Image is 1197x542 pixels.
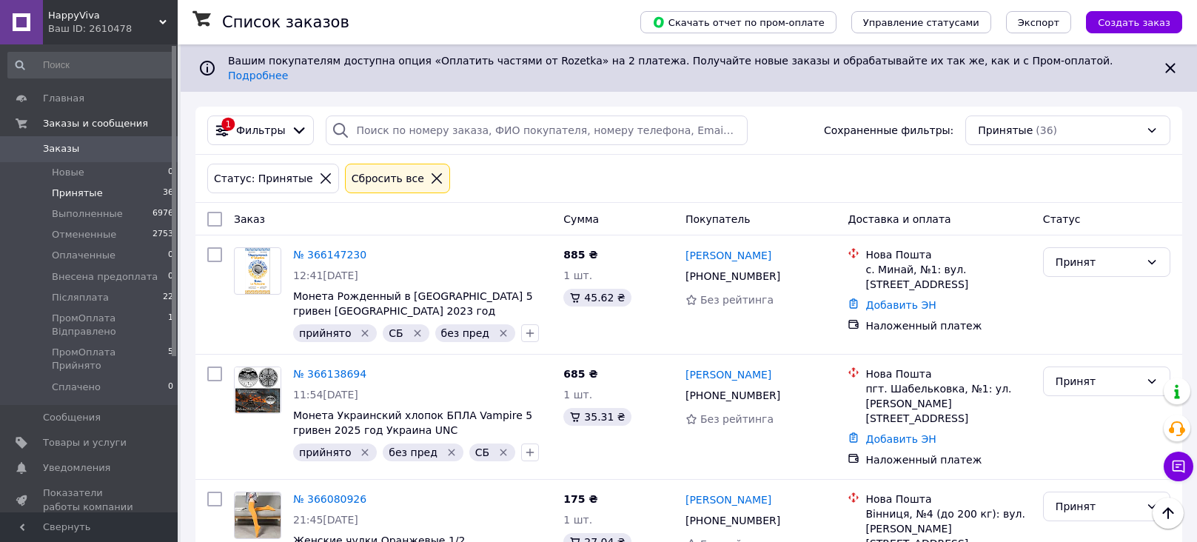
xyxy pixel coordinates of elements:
[48,9,159,22] span: HappyViva
[563,514,592,526] span: 1 шт.
[640,11,836,33] button: Скачать отчет по пром-оплате
[293,290,533,317] a: Монета Рожденный в [GEOGRAPHIC_DATA] 5 гривен [GEOGRAPHIC_DATA] 2023 год
[563,368,597,380] span: 685 ₴
[563,389,592,401] span: 1 шт.
[52,207,123,221] span: Выполненные
[851,11,991,33] button: Управление статусами
[211,170,316,187] div: Статус: Принятые
[441,327,489,339] span: без пред
[168,270,173,284] span: 0
[293,514,358,526] span: 21:45[DATE]
[222,13,349,31] h1: Список заказов
[563,249,597,261] span: 885 ₴
[700,294,774,306] span: Без рейтинга
[865,492,1030,506] div: Нова Пошта
[7,52,175,78] input: Поиск
[1086,11,1182,33] button: Создать заказ
[1018,17,1059,28] span: Экспорт
[168,166,173,179] span: 0
[168,312,173,338] span: 1
[52,249,115,262] span: Оплаченные
[168,249,173,262] span: 0
[848,213,950,225] span: Доставка и оплата
[389,446,437,458] span: без пред
[824,123,953,138] span: Сохраненные фильтры:
[685,492,771,507] a: [PERSON_NAME]
[1098,17,1170,28] span: Создать заказ
[1071,16,1182,27] a: Создать заказ
[234,247,281,295] a: Фото товару
[236,123,285,138] span: Фильтры
[865,452,1030,467] div: Наложенный платеж
[245,248,270,294] img: Фото товару
[865,318,1030,333] div: Наложенный платеж
[234,213,265,225] span: Заказ
[865,247,1030,262] div: Нова Пошта
[43,461,110,475] span: Уведомления
[563,213,599,225] span: Сумма
[235,367,281,413] img: Фото товару
[293,389,358,401] span: 11:54[DATE]
[234,367,281,414] a: Фото товару
[700,413,774,425] span: Без рейтинга
[865,367,1030,381] div: Нова Пошта
[412,327,423,339] svg: Удалить метку
[349,170,427,187] div: Сбросить все
[52,228,116,241] span: Отмененные
[43,117,148,130] span: Заказы и сообщения
[43,436,127,449] span: Товары и услуги
[52,312,168,338] span: ПромОплата Відправлено
[475,446,489,458] span: СБ
[52,187,103,200] span: Принятые
[563,270,592,281] span: 1 шт.
[1006,11,1071,33] button: Экспорт
[52,291,109,304] span: Післяплата
[52,270,158,284] span: Внесена предоплата
[446,446,457,458] svg: Удалить метку
[228,55,1119,81] span: Вашим покупателям доступна опция «Оплатить частями от Rozetka» на 2 платежа. Получайте новые зака...
[1056,498,1140,515] div: Принят
[52,381,101,394] span: Сплачено
[168,381,173,394] span: 0
[1153,498,1184,529] button: Наверх
[685,248,771,263] a: [PERSON_NAME]
[293,270,358,281] span: 12:41[DATE]
[865,299,936,311] a: Добавить ЭН
[299,446,352,458] span: прийнято
[293,409,532,436] a: Монета Украинский хлопок БПЛА Vampire 5 гривен 2025 год Украина UNC
[863,17,979,28] span: Управление статусами
[563,289,631,307] div: 45.62 ₴
[234,492,281,539] a: Фото товару
[563,408,631,426] div: 35.31 ₴
[152,207,173,221] span: 6976
[685,367,771,382] a: [PERSON_NAME]
[43,142,79,155] span: Заказы
[152,228,173,241] span: 2753
[865,262,1030,292] div: с. Минай, №1: вул. [STREET_ADDRESS]
[497,327,509,339] svg: Удалить метку
[293,368,366,380] a: № 366138694
[293,493,366,505] a: № 366080926
[865,433,936,445] a: Добавить ЭН
[43,92,84,105] span: Главная
[1043,213,1081,225] span: Статус
[497,446,509,458] svg: Удалить метку
[685,213,751,225] span: Покупатель
[685,389,780,401] span: [PHONE_NUMBER]
[563,493,597,505] span: 175 ₴
[1056,373,1140,389] div: Принят
[163,187,173,200] span: 36
[235,492,281,538] img: Фото товару
[685,270,780,282] span: [PHONE_NUMBER]
[359,446,371,458] svg: Удалить метку
[389,327,403,339] span: СБ
[293,249,366,261] a: № 366147230
[163,291,173,304] span: 22
[978,123,1033,138] span: Принятые
[228,70,288,81] a: Подробнее
[43,486,137,513] span: Показатели работы компании
[168,346,173,372] span: 5
[52,346,168,372] span: ПромОплата Прийнято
